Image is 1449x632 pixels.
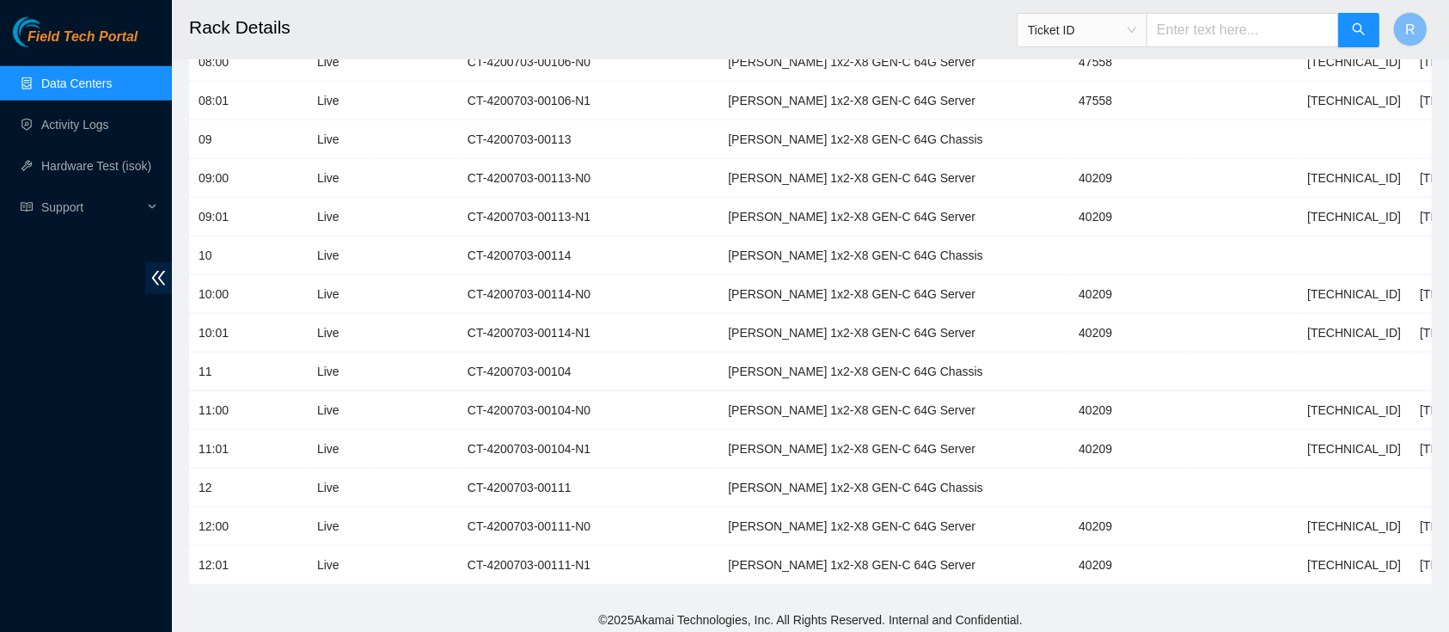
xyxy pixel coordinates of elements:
[308,391,374,430] td: Live
[1298,391,1410,430] td: [TECHNICAL_ID]
[189,546,308,585] td: 12:01
[718,314,1069,353] td: [PERSON_NAME] 1x2-X8 GEN-C 64G Server
[1298,198,1410,236] td: [TECHNICAL_ID]
[718,159,1069,198] td: [PERSON_NAME] 1x2-X8 GEN-C 64G Server
[41,77,112,90] a: Data Centers
[189,159,308,198] td: 09:00
[718,353,1069,391] td: [PERSON_NAME] 1x2-X8 GEN-C 64G Chassis
[1298,430,1410,469] td: [TECHNICAL_ID]
[718,198,1069,236] td: [PERSON_NAME] 1x2-X8 GEN-C 64G Server
[189,314,308,353] td: 10:01
[13,31,138,53] a: Akamai TechnologiesField Tech Portal
[189,391,308,430] td: 11:00
[21,201,33,213] span: read
[458,275,718,314] td: CT-4200703-00114-N0
[718,430,1069,469] td: [PERSON_NAME] 1x2-X8 GEN-C 64G Server
[308,43,374,82] td: Live
[13,17,87,47] img: Akamai Technologies
[1393,12,1428,46] button: R
[458,430,718,469] td: CT-4200703-00104-N1
[308,236,374,275] td: Live
[1298,314,1410,353] td: [TECHNICAL_ID]
[189,120,308,159] td: 09
[189,275,308,314] td: 10:00
[1069,430,1185,469] td: 40209
[718,546,1069,585] td: [PERSON_NAME] 1x2-X8 GEN-C 64G Server
[718,82,1069,120] td: [PERSON_NAME] 1x2-X8 GEN-C 64G Server
[308,314,374,353] td: Live
[308,120,374,159] td: Live
[458,314,718,353] td: CT-4200703-00114-N1
[1298,159,1410,198] td: [TECHNICAL_ID]
[718,236,1069,275] td: [PERSON_NAME] 1x2-X8 GEN-C 64G Chassis
[1069,507,1185,546] td: 40209
[189,507,308,546] td: 12:00
[308,275,374,314] td: Live
[458,82,718,120] td: CT-4200703-00106-N1
[189,469,308,507] td: 12
[189,43,308,82] td: 08:00
[718,120,1069,159] td: [PERSON_NAME] 1x2-X8 GEN-C 64G Chassis
[718,507,1069,546] td: [PERSON_NAME] 1x2-X8 GEN-C 64G Server
[458,120,718,159] td: CT-4200703-00113
[458,507,718,546] td: CT-4200703-00111-N0
[189,236,308,275] td: 10
[1069,314,1185,353] td: 40209
[1069,391,1185,430] td: 40209
[1405,19,1415,40] span: R
[308,353,374,391] td: Live
[458,159,718,198] td: CT-4200703-00113-N0
[718,275,1069,314] td: [PERSON_NAME] 1x2-X8 GEN-C 64G Server
[41,190,143,224] span: Support
[458,546,718,585] td: CT-4200703-00111-N1
[308,159,374,198] td: Live
[1028,17,1136,43] span: Ticket ID
[1069,43,1185,82] td: 47558
[308,546,374,585] td: Live
[189,82,308,120] td: 08:01
[308,507,374,546] td: Live
[308,430,374,469] td: Live
[308,469,374,507] td: Live
[1298,82,1410,120] td: [TECHNICAL_ID]
[1298,275,1410,314] td: [TECHNICAL_ID]
[1069,275,1185,314] td: 40209
[458,43,718,82] td: CT-4200703-00106-N0
[1146,13,1339,47] input: Enter text here...
[41,159,151,173] a: Hardware Test (isok)
[189,430,308,469] td: 11:01
[145,262,172,294] span: double-left
[41,118,109,132] a: Activity Logs
[189,198,308,236] td: 09:01
[1069,546,1185,585] td: 40209
[1069,198,1185,236] td: 40209
[1298,507,1410,546] td: [TECHNICAL_ID]
[1298,546,1410,585] td: [TECHNICAL_ID]
[189,353,308,391] td: 11
[1352,22,1366,39] span: search
[1338,13,1379,47] button: search
[718,43,1069,82] td: [PERSON_NAME] 1x2-X8 GEN-C 64G Server
[458,353,718,391] td: CT-4200703-00104
[308,198,374,236] td: Live
[308,82,374,120] td: Live
[458,198,718,236] td: CT-4200703-00113-N1
[1298,43,1410,82] td: [TECHNICAL_ID]
[1069,159,1185,198] td: 40209
[458,391,718,430] td: CT-4200703-00104-N0
[1069,82,1185,120] td: 47558
[458,236,718,275] td: CT-4200703-00114
[458,469,718,507] td: CT-4200703-00111
[28,29,138,46] span: Field Tech Portal
[718,391,1069,430] td: [PERSON_NAME] 1x2-X8 GEN-C 64G Server
[718,469,1069,507] td: [PERSON_NAME] 1x2-X8 GEN-C 64G Chassis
